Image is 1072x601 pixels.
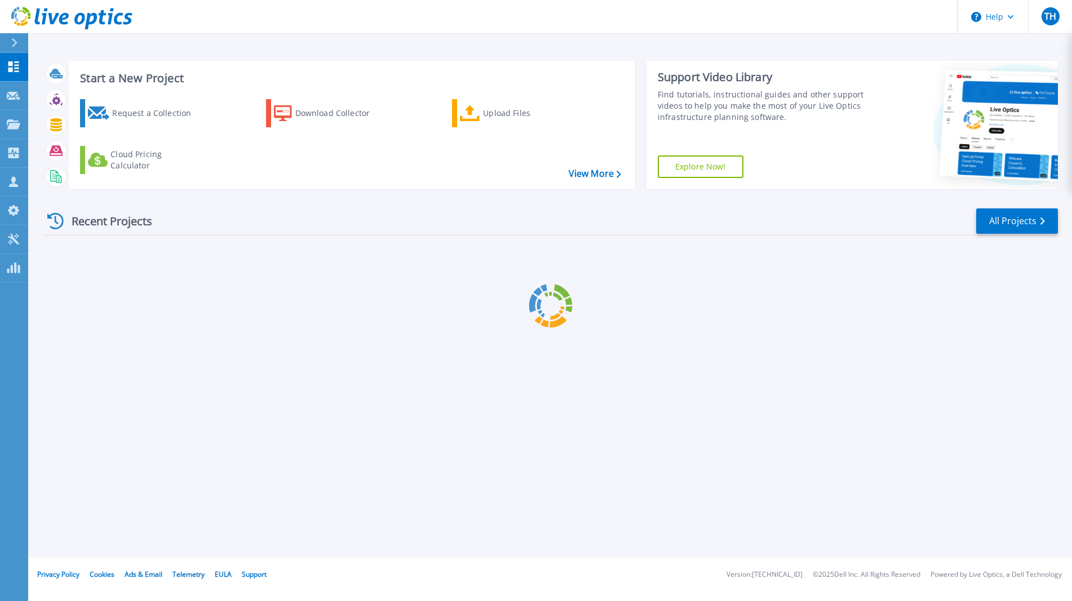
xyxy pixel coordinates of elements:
[112,102,202,124] div: Request a Collection
[295,102,386,124] div: Download Collector
[483,102,573,124] div: Upload Files
[37,569,79,579] a: Privacy Policy
[813,571,920,578] li: © 2025 Dell Inc. All Rights Reserved
[658,89,867,123] div: Find tutorials, instructional guides and other support videos to help you make the most of your L...
[80,99,206,127] a: Request a Collection
[90,569,114,579] a: Cookies
[125,569,162,579] a: Ads & Email
[727,571,803,578] li: Version: [TECHNICAL_ID]
[242,569,267,579] a: Support
[1044,12,1056,21] span: TH
[215,569,232,579] a: EULA
[658,155,743,178] a: Explore Now!
[80,146,206,174] a: Cloud Pricing Calculator
[80,72,621,84] h3: Start a New Project
[43,207,167,235] div: Recent Projects
[976,208,1058,234] a: All Projects
[172,569,205,579] a: Telemetry
[452,99,578,127] a: Upload Files
[569,168,621,179] a: View More
[110,149,201,171] div: Cloud Pricing Calculator
[931,571,1062,578] li: Powered by Live Optics, a Dell Technology
[658,70,867,84] div: Support Video Library
[266,99,392,127] a: Download Collector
